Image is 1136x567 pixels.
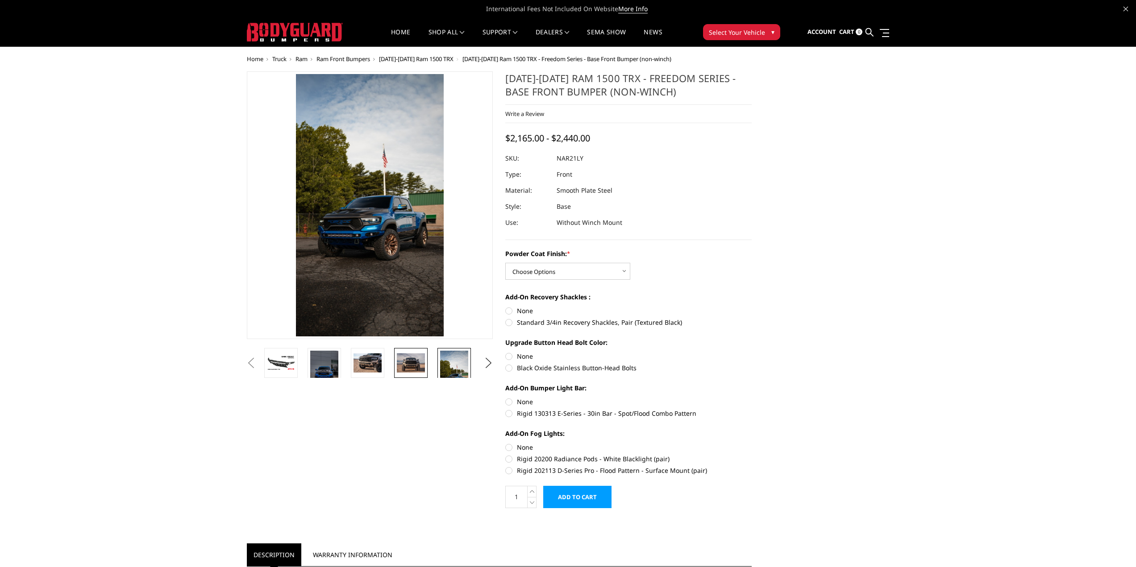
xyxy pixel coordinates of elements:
[839,20,862,44] a: Cart 0
[771,27,774,37] span: ▾
[505,166,550,182] dt: Type:
[703,24,780,40] button: Select Your Vehicle
[505,150,550,166] dt: SKU:
[505,71,752,105] h1: [DATE]-[DATE] Ram 1500 TRX - Freedom Series - Base Front Bumper (non-winch)
[557,166,572,182] dd: Front
[839,28,854,36] span: Cart
[536,29,570,46] a: Dealers
[505,383,752,393] label: Add-On Bumper Light Bar:
[247,23,343,41] img: BODYGUARD BUMPERS
[247,55,263,63] a: Home
[557,215,622,231] dd: Without Winch Mount
[505,249,752,258] label: Powder Coat Finish:
[505,352,752,361] label: None
[316,55,370,63] a: Ram Front Bumpers
[247,543,301,566] a: Description
[618,4,648,13] a: More Info
[557,182,612,199] dd: Smooth Plate Steel
[807,20,836,44] a: Account
[245,356,258,370] button: Previous
[310,351,338,393] img: 2021-2024 Ram 1500 TRX - Freedom Series - Base Front Bumper (non-winch)
[429,29,465,46] a: shop all
[505,215,550,231] dt: Use:
[709,28,765,37] span: Select Your Vehicle
[587,29,626,46] a: SEMA Show
[295,55,308,63] a: Ram
[807,28,836,36] span: Account
[505,409,752,418] label: Rigid 130313 E-Series - 30in Bar - Spot/Flood Combo Pattern
[505,454,752,464] label: Rigid 20200 Radiance Pods - White Blacklight (pair)
[505,292,752,302] label: Add-On Recovery Shackles :
[505,110,544,118] a: Write a Review
[505,182,550,199] dt: Material:
[644,29,662,46] a: News
[505,363,752,372] label: Black Oxide Stainless Button-Head Bolts
[505,429,752,438] label: Add-On Fog Lights:
[505,199,550,215] dt: Style:
[543,486,612,508] input: Add to Cart
[306,543,399,566] a: Warranty Information
[856,29,862,35] span: 0
[505,397,752,406] label: None
[505,466,752,475] label: Rigid 202113 D-Series Pro - Flood Pattern - Surface Mount (pair)
[483,29,518,46] a: Support
[482,356,495,370] button: Next
[505,443,752,452] label: None
[397,353,425,372] img: 2021-2024 Ram 1500 TRX - Freedom Series - Base Front Bumper (non-winch)
[379,55,454,63] a: [DATE]-[DATE] Ram 1500 TRX
[272,55,287,63] a: Truck
[557,199,571,215] dd: Base
[505,318,752,327] label: Standard 3/4in Recovery Shackles, Pair (Textured Black)
[505,338,752,347] label: Upgrade Button Head Bolt Color:
[557,150,583,166] dd: NAR21LY
[462,55,671,63] span: [DATE]-[DATE] Ram 1500 TRX - Freedom Series - Base Front Bumper (non-winch)
[505,306,752,315] label: None
[354,353,382,372] img: 2021-2024 Ram 1500 TRX - Freedom Series - Base Front Bumper (non-winch)
[440,351,468,401] img: 2021-2024 Ram 1500 TRX - Freedom Series - Base Front Bumper (non-winch)
[391,29,410,46] a: Home
[247,71,493,339] a: 2021-2024 Ram 1500 TRX - Freedom Series - Base Front Bumper (non-winch)
[505,132,590,144] span: $2,165.00 - $2,440.00
[267,355,295,371] img: 2021-2024 Ram 1500 TRX - Freedom Series - Base Front Bumper (non-winch)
